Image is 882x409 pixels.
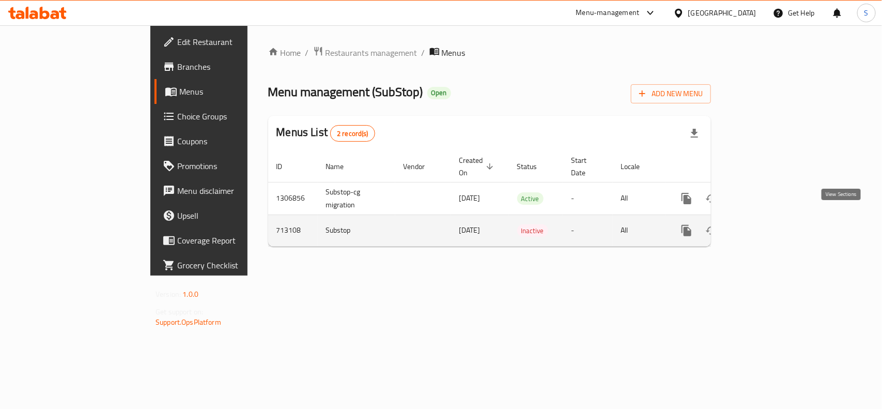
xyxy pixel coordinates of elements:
a: Restaurants management [313,46,417,59]
span: ID [276,160,296,173]
a: Promotions [154,154,298,178]
td: - [563,215,613,246]
button: Change Status [699,218,724,243]
div: Total records count [330,125,375,142]
div: Inactive [517,224,548,237]
span: Menus [179,85,289,98]
span: Branches [177,60,289,73]
span: Grocery Checklist [177,259,289,271]
span: Name [326,160,358,173]
a: Grocery Checklist [154,253,298,278]
table: enhanced table [268,151,782,247]
th: Actions [666,151,782,183]
span: Created On [459,154,497,179]
span: Vendor [404,160,439,173]
span: [DATE] [459,223,481,237]
a: Edit Restaurant [154,29,298,54]
div: Open [427,87,451,99]
a: Upsell [154,203,298,228]
span: Start Date [571,154,600,179]
div: Active [517,192,544,205]
span: Coverage Report [177,234,289,247]
a: Menus [154,79,298,104]
span: S [864,7,869,19]
td: - [563,182,613,215]
button: Add New Menu [631,84,711,103]
span: Restaurants management [326,47,417,59]
div: Menu-management [576,7,640,19]
span: Upsell [177,209,289,222]
h2: Menus List [276,125,375,142]
span: Locale [621,160,654,173]
span: Menu disclaimer [177,185,289,197]
span: [DATE] [459,191,481,205]
button: Change Status [699,186,724,211]
span: Edit Restaurant [177,36,289,48]
td: All [613,215,666,246]
span: Promotions [177,160,289,172]
td: Substop [318,215,395,246]
span: Get support on: [156,305,203,319]
div: Export file [682,121,707,146]
td: Substop-cg migration [318,182,395,215]
span: 2 record(s) [331,129,375,139]
nav: breadcrumb [268,46,711,59]
span: 1.0.0 [182,287,198,301]
span: Choice Groups [177,110,289,123]
span: Version: [156,287,181,301]
span: Menu management ( SubStop ) [268,80,423,103]
span: Status [517,160,551,173]
li: / [422,47,425,59]
a: Branches [154,54,298,79]
a: Coverage Report [154,228,298,253]
span: Coupons [177,135,289,147]
button: more [674,186,699,211]
a: Menu disclaimer [154,178,298,203]
a: Support.OpsPlatform [156,315,221,329]
a: Choice Groups [154,104,298,129]
button: more [674,218,699,243]
a: Coupons [154,129,298,154]
span: Active [517,193,544,205]
span: Menus [442,47,466,59]
td: All [613,182,666,215]
li: / [305,47,309,59]
span: Open [427,88,451,97]
span: Inactive [517,225,548,237]
div: [GEOGRAPHIC_DATA] [688,7,756,19]
span: Add New Menu [639,87,703,100]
